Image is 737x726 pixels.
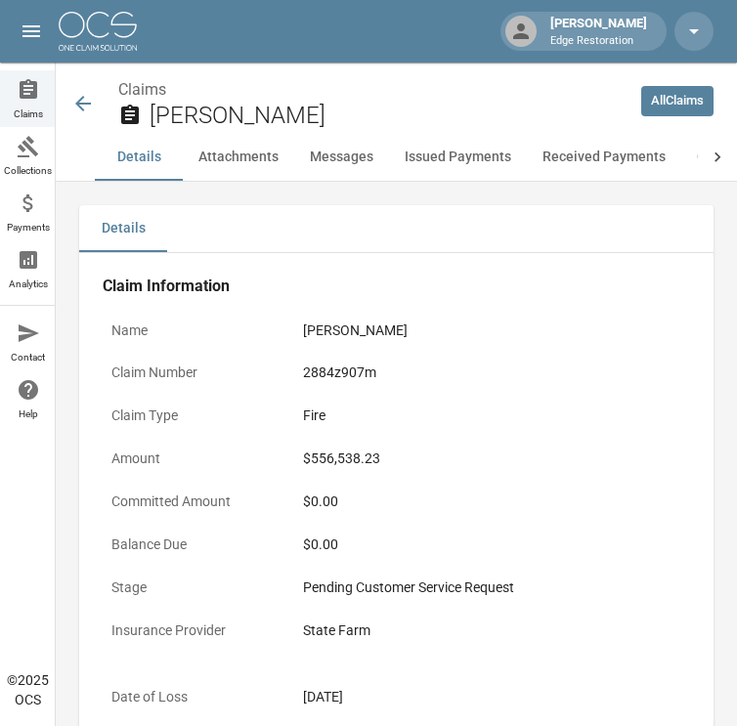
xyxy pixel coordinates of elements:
[103,397,279,435] p: Claim Type
[103,312,279,350] p: Name
[103,440,279,478] p: Amount
[641,86,714,116] a: AllClaims
[303,320,681,341] div: [PERSON_NAME]
[79,205,714,252] div: details tabs
[294,134,389,181] button: Messages
[103,483,279,521] p: Committed Amount
[103,678,279,716] p: Date of Loss
[79,205,167,252] button: Details
[303,534,681,555] div: $0.00
[303,406,681,426] div: Fire
[118,80,166,99] a: Claims
[59,12,137,51] img: ocs-logo-white-transparent.png
[19,409,38,419] span: Help
[303,577,681,598] div: Pending Customer Service Request
[303,448,681,469] div: $556,538.23
[389,134,527,181] button: Issued Payments
[14,109,43,119] span: Claims
[4,166,52,176] span: Collections
[150,102,626,130] h2: [PERSON_NAME]
[103,354,279,392] p: Claim Number
[7,670,49,709] div: © 2025 OCS
[183,134,294,181] button: Attachments
[303,620,681,641] div: State Farm
[542,14,655,49] div: [PERSON_NAME]
[103,277,690,296] h4: Claim Information
[118,78,626,102] nav: breadcrumb
[103,526,279,564] p: Balance Due
[95,134,698,181] div: anchor tabs
[103,612,279,650] p: Insurance Provider
[9,279,48,289] span: Analytics
[303,687,681,707] div: [DATE]
[7,223,50,233] span: Payments
[527,134,681,181] button: Received Payments
[303,363,681,383] div: 2884z907m
[550,33,647,50] p: Edge Restoration
[95,134,183,181] button: Details
[303,491,681,512] div: $0.00
[12,12,51,51] button: open drawer
[103,569,279,607] p: Stage
[11,353,45,363] span: Contact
